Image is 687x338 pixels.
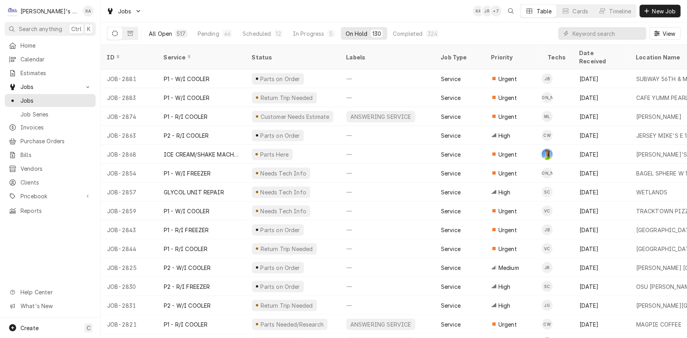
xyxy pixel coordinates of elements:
[573,145,630,164] div: [DATE]
[573,126,630,145] div: [DATE]
[441,283,461,291] div: Service
[542,111,553,122] div: Mikah Levitt-Freimuth's Avatar
[542,187,553,198] div: Steven Cramer's Avatar
[441,207,461,215] div: Service
[340,277,435,296] div: —
[5,94,96,107] a: Jobs
[441,188,461,196] div: Service
[498,94,517,102] span: Urgent
[20,83,80,91] span: Jobs
[20,178,92,187] span: Clients
[573,183,630,201] div: [DATE]
[573,88,630,107] div: [DATE]
[542,319,553,330] div: Cameron Ward's Avatar
[542,281,553,292] div: Steven Cramer's Avatar
[542,149,553,160] div: Greg Austin's Avatar
[118,7,131,15] span: Jobs
[224,30,231,38] div: 46
[498,264,519,272] span: Medium
[20,325,39,331] span: Create
[542,168,553,179] div: [PERSON_NAME]
[101,201,157,220] div: JOB-2859
[259,320,324,329] div: Parts Needed/Research
[542,224,553,235] div: JB
[542,149,553,160] div: GA
[441,169,461,177] div: Service
[259,131,301,140] div: Parts on Order
[542,319,553,330] div: CW
[346,30,368,38] div: On Hold
[498,150,517,159] span: Urgent
[441,301,461,310] div: Service
[498,320,517,329] span: Urgent
[164,113,207,121] div: P1 - R/I COOLER
[101,315,157,334] div: JOB-2821
[498,226,517,234] span: Urgent
[5,121,96,134] a: Invoices
[372,30,381,38] div: 130
[340,220,435,239] div: —
[101,183,157,201] div: JOB-2857
[340,201,435,220] div: —
[498,188,511,196] span: High
[542,243,553,254] div: Valente Castillo's Avatar
[573,220,630,239] div: [DATE]
[5,53,96,66] a: Calendar
[5,39,96,52] a: Home
[5,176,96,189] a: Clients
[101,145,157,164] div: JOB-2868
[101,126,157,145] div: JOB-2863
[5,80,96,93] a: Go to Jobs
[542,205,553,216] div: Valente Castillo's Avatar
[505,5,517,17] button: Open search
[441,53,479,61] div: Job Type
[542,73,553,84] div: JB
[164,94,209,102] div: P1 - W/I COOLER
[259,245,314,253] div: Return Trip Needed
[340,239,435,258] div: —
[329,30,334,38] div: 5
[340,183,435,201] div: —
[542,224,553,235] div: Joey Brabb's Avatar
[498,283,511,291] span: High
[20,55,92,63] span: Calendar
[542,300,553,311] div: JG
[20,96,92,105] span: Jobs
[164,188,224,196] div: GLYCOL UNIT REPAIR
[20,288,91,296] span: Help Center
[340,69,435,88] div: —
[636,320,681,329] div: MAGPIE COFFEE
[164,53,238,61] div: Service
[498,75,517,83] span: Urgent
[542,73,553,84] div: Joey Brabb's Avatar
[542,187,553,198] div: SC
[542,130,553,141] div: Cameron Ward's Avatar
[542,130,553,141] div: CW
[20,151,92,159] span: Bills
[340,88,435,107] div: —
[441,94,461,102] div: Service
[573,107,630,126] div: [DATE]
[259,94,314,102] div: Return Trip Needed
[20,302,91,310] span: What's New
[491,53,534,61] div: Priority
[441,320,461,329] div: Service
[498,245,517,253] span: Urgent
[346,53,428,61] div: Labels
[103,5,145,18] a: Go to Jobs
[101,258,157,277] div: JOB-2825
[87,324,91,332] span: C
[164,131,209,140] div: P2 - R/I COOLER
[441,75,461,83] div: Service
[101,107,157,126] div: JOB-2874
[609,7,631,15] div: Timeline
[5,22,96,36] button: Search anythingCtrlK
[340,164,435,183] div: —
[542,92,553,103] div: Justin Achter's Avatar
[259,188,307,196] div: Needs Tech Info
[243,30,271,38] div: Scheduled
[101,69,157,88] div: JOB-2881
[259,226,301,234] div: Parts on Order
[83,6,94,17] div: KA
[7,6,18,17] div: C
